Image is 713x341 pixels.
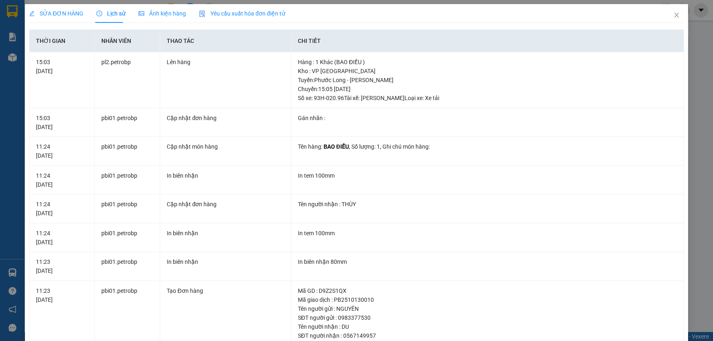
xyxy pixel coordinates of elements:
div: Cập nhật món hàng [167,142,284,151]
div: 11:24 [DATE] [36,142,88,160]
span: Lịch sử [96,10,125,17]
div: 11:23 [DATE] [36,286,88,304]
div: Hàng : 1 Khác (BAO ĐIỀU ) [298,58,677,67]
div: Tên người nhận : DU [298,322,677,331]
td: pbi01.petrobp [95,194,160,223]
div: 11:23 [DATE] [36,257,88,275]
th: Nhân viên [95,30,160,52]
th: Thao tác [160,30,291,52]
div: 11:24 [DATE] [36,171,88,189]
td: pbi01.petrobp [95,137,160,166]
div: Tuyến : Phước Long - [PERSON_NAME] Chuyến: 15:05 [DATE] Số xe: 93H-020.96 Tài xế: [PERSON_NAME] L... [298,76,677,103]
div: Cập nhật đơn hàng [167,114,284,123]
span: edit [29,11,35,16]
button: Close [665,4,688,27]
span: clock-circle [96,11,102,16]
div: SĐT người gửi : 0983377530 [298,313,677,322]
div: In tem 100mm [298,229,677,238]
div: Tên người nhận : THÙY [298,200,677,209]
div: In biên nhận [167,171,284,180]
div: Tên hàng: , Số lượng: , Ghi chú món hàng: [298,142,677,151]
div: In tem 100mm [298,171,677,180]
div: 11:24 [DATE] [36,229,88,247]
div: In biên nhận [167,257,284,266]
div: Tạo Đơn hàng [167,286,284,295]
span: Ảnh kiện hàng [139,10,186,17]
div: Tên người gửi : NGUYÊN [298,304,677,313]
span: SỬA ĐƠN HÀNG [29,10,83,17]
span: Yêu cầu xuất hóa đơn điện tử [199,10,285,17]
th: Chi tiết [291,30,684,52]
div: Cập nhật đơn hàng [167,200,284,209]
td: pl2.petrobp [95,52,160,108]
div: Lên hàng [167,58,284,67]
div: 15:03 [DATE] [36,58,88,76]
td: pbi01.petrobp [95,108,160,137]
div: 15:03 [DATE] [36,114,88,131]
td: pbi01.petrobp [95,166,160,195]
div: Gán nhãn : [298,114,677,123]
div: Kho : VP [GEOGRAPHIC_DATA] [298,67,677,76]
span: picture [139,11,144,16]
img: icon [199,11,206,17]
span: close [673,12,680,18]
div: In biên nhận [167,229,284,238]
div: SĐT người nhận : 0567149957 [298,331,677,340]
div: 11:24 [DATE] [36,200,88,218]
div: Mã giao dịch : PB2510130010 [298,295,677,304]
div: In biên nhận 80mm [298,257,677,266]
td: pbi01.petrobp [95,252,160,281]
span: BAO ĐIỀU [324,143,349,150]
div: Mã GD : D9Z2S1QX [298,286,677,295]
th: Thời gian [29,30,95,52]
td: pbi01.petrobp [95,223,160,252]
span: 1 [377,143,380,150]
